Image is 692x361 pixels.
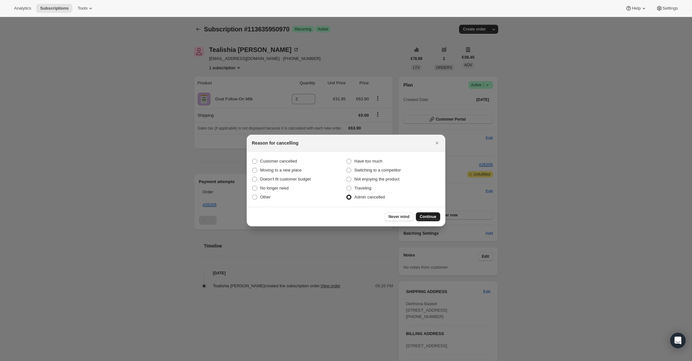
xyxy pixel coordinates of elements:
[622,4,651,13] button: Help
[354,168,401,172] span: Switching to a competitor
[260,168,301,172] span: Moving to a new place
[354,177,400,181] span: Not enjoying the product
[416,212,440,221] button: Continue
[10,4,35,13] button: Analytics
[260,195,271,199] span: Other
[40,6,69,11] span: Subscriptions
[260,186,289,190] span: No longer need
[354,159,382,164] span: Have too much
[663,6,678,11] span: Settings
[354,186,371,190] span: Traveling
[78,6,87,11] span: Tools
[389,214,409,219] span: Never mind
[354,195,385,199] span: Admin cancelled
[670,333,686,348] div: Open Intercom Messenger
[14,6,31,11] span: Analytics
[432,139,441,147] button: Close
[36,4,72,13] button: Subscriptions
[252,140,298,146] h2: Reason for cancelling
[74,4,98,13] button: Tools
[632,6,640,11] span: Help
[420,214,436,219] span: Continue
[260,177,311,181] span: Doesn't fit customer budget
[385,212,413,221] button: Never mind
[260,159,297,164] span: Customer cancelled
[652,4,682,13] button: Settings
